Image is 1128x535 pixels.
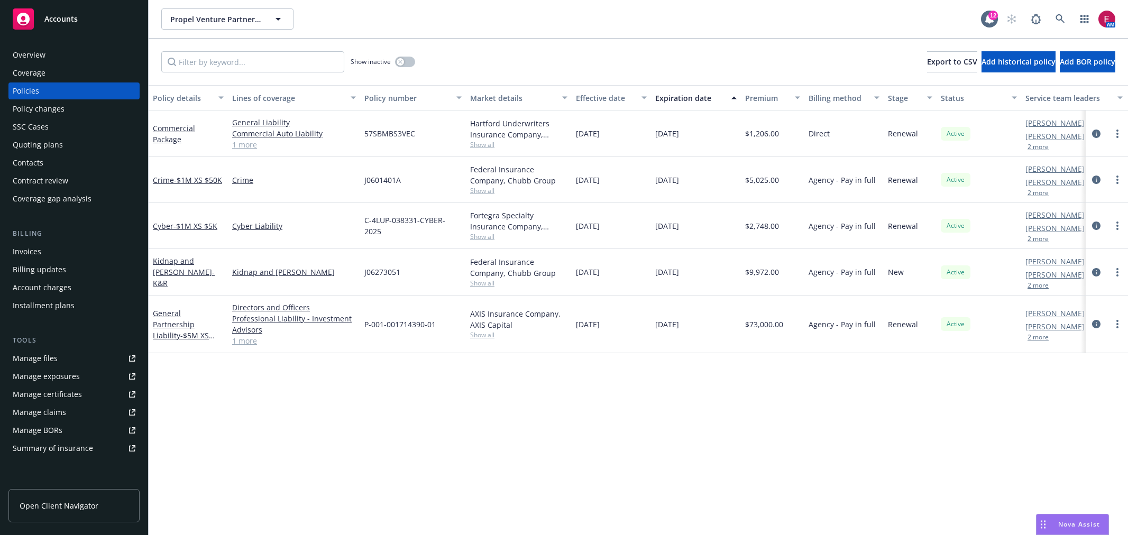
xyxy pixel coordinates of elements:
[364,215,462,237] span: C-4LUP-038331-CYBER-2025
[1025,269,1085,280] a: [PERSON_NAME]
[1098,11,1115,27] img: photo
[364,319,436,330] span: P-001-001714390-01
[153,308,209,352] a: General Partnership Liability
[1060,51,1115,72] button: Add BOR policy
[1025,93,1111,104] div: Service team leaders
[153,175,222,185] a: Crime
[745,220,779,232] span: $2,748.00
[13,47,45,63] div: Overview
[576,266,600,278] span: [DATE]
[941,93,1005,104] div: Status
[888,93,921,104] div: Stage
[232,174,356,186] a: Crime
[1025,117,1085,128] a: [PERSON_NAME]
[1074,8,1095,30] a: Switch app
[470,186,567,195] span: Show all
[364,128,415,139] span: 57SBMBS3VEC
[1025,163,1085,174] a: [PERSON_NAME]
[988,11,998,20] div: 12
[945,319,966,329] span: Active
[937,85,1021,110] button: Status
[153,123,195,144] a: Commercial Package
[1001,8,1022,30] a: Start snowing
[149,85,228,110] button: Policy details
[174,175,222,185] span: - $1M XS $50K
[1036,514,1109,535] button: Nova Assist
[655,128,679,139] span: [DATE]
[232,93,344,104] div: Lines of coverage
[945,175,966,185] span: Active
[13,279,71,296] div: Account charges
[745,128,779,139] span: $1,206.00
[13,422,62,439] div: Manage BORs
[8,100,140,117] a: Policy changes
[153,93,212,104] div: Policy details
[13,82,39,99] div: Policies
[1050,8,1071,30] a: Search
[576,319,600,330] span: [DATE]
[655,220,679,232] span: [DATE]
[1028,334,1049,340] button: 2 more
[1090,318,1103,330] a: circleInformation
[8,118,140,135] a: SSC Cases
[1090,266,1103,279] a: circleInformation
[1058,520,1100,529] span: Nova Assist
[809,93,868,104] div: Billing method
[232,313,356,335] a: Professional Liability - Investment Advisors
[1025,256,1085,267] a: [PERSON_NAME]
[1090,219,1103,232] a: circleInformation
[8,404,140,421] a: Manage claims
[8,440,140,457] a: Summary of insurance
[13,136,63,153] div: Quoting plans
[1037,514,1050,534] div: Drag to move
[470,140,567,149] span: Show all
[884,85,937,110] button: Stage
[13,64,45,81] div: Coverage
[8,297,140,314] a: Installment plans
[228,85,360,110] button: Lines of coverage
[44,15,78,23] span: Accounts
[8,335,140,346] div: Tools
[8,190,140,207] a: Coverage gap analysis
[1025,308,1085,319] a: [PERSON_NAME]
[982,51,1056,72] button: Add historical policy
[470,330,567,339] span: Show all
[161,51,344,72] input: Filter by keyword...
[13,368,80,385] div: Manage exposures
[470,210,567,232] div: Fortegra Specialty Insurance Company, Fortegra Specialty Insurance Company, Coalition Insurance S...
[576,93,635,104] div: Effective date
[651,85,741,110] button: Expiration date
[1060,57,1115,67] span: Add BOR policy
[153,221,217,231] a: Cyber
[8,47,140,63] a: Overview
[8,422,140,439] a: Manage BORs
[232,266,356,278] a: Kidnap and [PERSON_NAME]
[8,243,140,260] a: Invoices
[8,368,140,385] a: Manage exposures
[8,154,140,171] a: Contacts
[13,440,93,457] div: Summary of insurance
[1111,318,1124,330] a: more
[13,297,75,314] div: Installment plans
[13,243,41,260] div: Invoices
[232,335,356,346] a: 1 more
[8,136,140,153] a: Quoting plans
[1028,190,1049,196] button: 2 more
[364,266,400,278] span: J06273051
[1025,131,1085,142] a: [PERSON_NAME]
[888,174,918,186] span: Renewal
[364,174,401,186] span: J0601401A
[8,64,140,81] a: Coverage
[888,266,904,278] span: New
[1025,209,1085,220] a: [PERSON_NAME]
[232,117,356,128] a: General Liability
[8,350,140,367] a: Manage files
[232,302,356,313] a: Directors and Officers
[927,51,977,72] button: Export to CSV
[888,220,918,232] span: Renewal
[8,478,140,488] div: Analytics hub
[173,221,217,231] span: - $1M XS $5K
[8,261,140,278] a: Billing updates
[232,128,356,139] a: Commercial Auto Liability
[351,57,391,66] span: Show inactive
